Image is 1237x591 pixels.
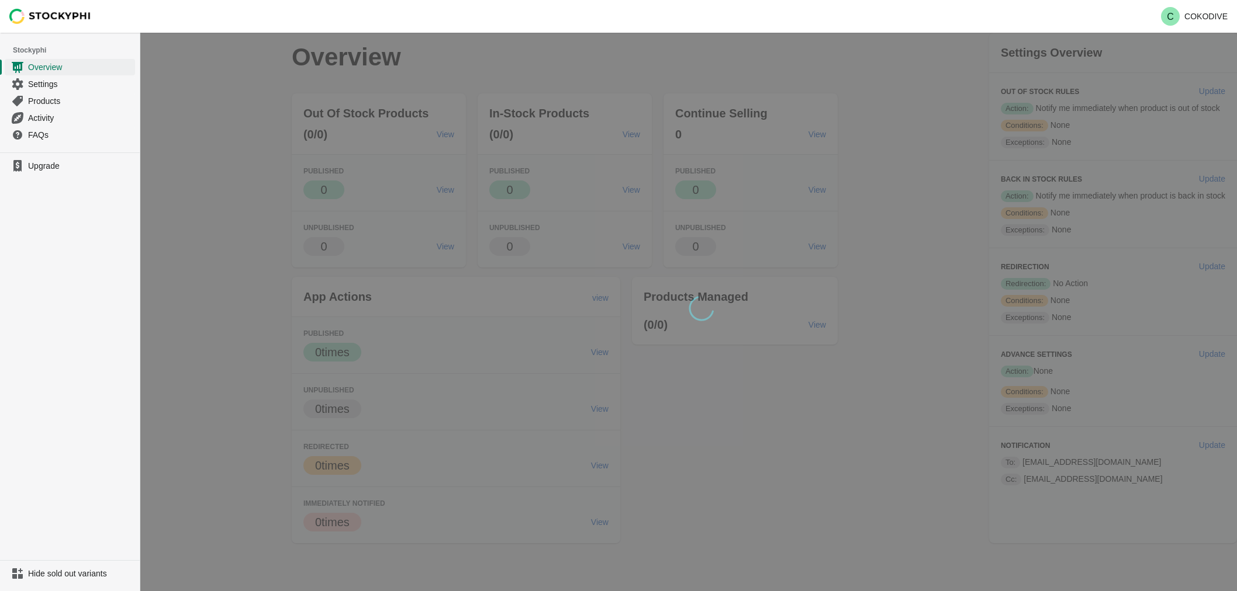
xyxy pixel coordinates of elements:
[13,44,140,56] span: Stockyphi
[1156,5,1232,28] button: Avatar with initials CCOKODIVE
[9,9,91,24] img: Stockyphi
[5,58,135,75] a: Overview
[28,95,133,107] span: Products
[5,565,135,582] a: Hide sold out variants
[5,109,135,126] a: Activity
[5,75,135,92] a: Settings
[28,568,133,579] span: Hide sold out variants
[28,78,133,90] span: Settings
[5,158,135,174] a: Upgrade
[1167,12,1174,22] text: C
[5,92,135,109] a: Products
[1161,7,1180,26] span: Avatar with initials C
[1184,12,1228,21] p: COKODIVE
[28,61,133,73] span: Overview
[28,160,133,172] span: Upgrade
[28,129,133,141] span: FAQs
[5,126,135,143] a: FAQs
[28,112,133,124] span: Activity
